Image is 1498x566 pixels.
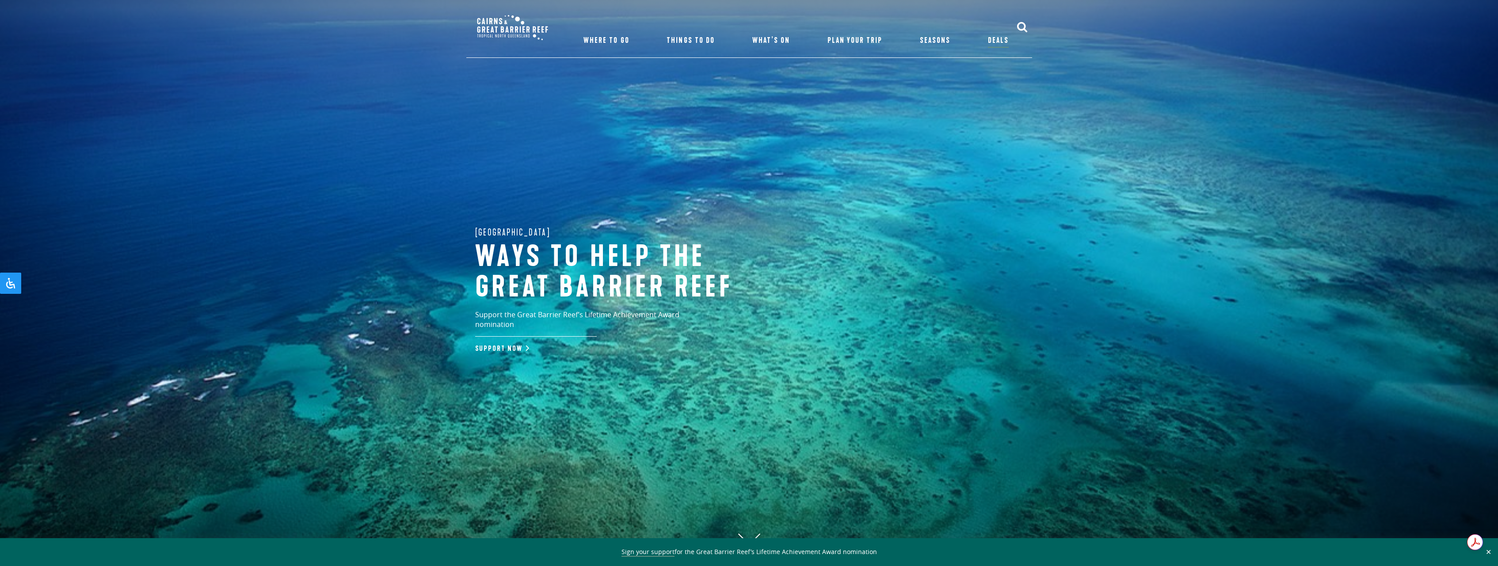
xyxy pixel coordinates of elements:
[475,242,767,303] h1: Ways to help the great barrier reef
[988,34,1009,48] a: Deals
[920,34,950,47] a: Seasons
[475,344,527,353] a: Support Now
[471,9,554,46] img: CGBR-TNQ_dual-logo.svg
[5,278,16,289] svg: Open Accessibility Panel
[621,547,877,557] span: for the Great Barrier Reef’s Lifetime Achievement Award nomination
[752,34,790,47] a: What’s On
[621,547,675,557] a: Sign your support
[475,310,718,337] p: Support the Great Barrier Reef’s Lifetime Achievement Award nomination
[827,34,883,47] a: Plan Your Trip
[667,34,714,47] a: Things To Do
[583,34,629,47] a: Where To Go
[475,225,551,239] span: [GEOGRAPHIC_DATA]
[1483,548,1494,556] button: Close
